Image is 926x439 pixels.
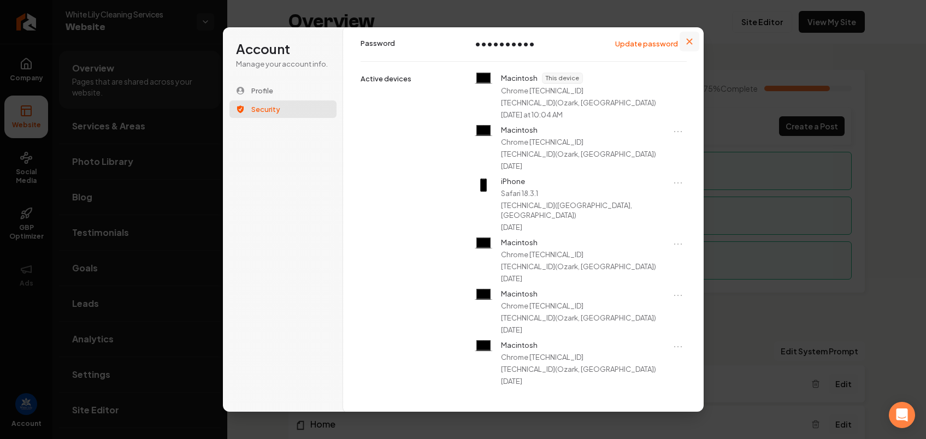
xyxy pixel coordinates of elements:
[501,352,583,362] p: Chrome [TECHNICAL_ID]
[501,313,656,323] p: [TECHNICAL_ID] ( Ozark, [GEOGRAPHIC_DATA] )
[501,200,667,220] p: [TECHNICAL_ID] ( [GEOGRAPHIC_DATA], [GEOGRAPHIC_DATA] )
[671,238,685,251] button: Open menu
[501,125,538,135] p: Macintosh
[501,301,583,311] p: Chrome [TECHNICAL_ID]
[361,38,395,48] p: Password
[501,137,583,147] p: Chrome [TECHNICAL_ID]
[680,32,699,51] button: Close modal
[229,100,337,118] button: Security
[361,74,411,84] p: Active devices
[501,376,522,386] p: [DATE]
[501,238,538,247] p: Macintosh
[251,86,273,96] span: Profile
[501,98,656,108] p: [TECHNICAL_ID] ( Ozark, [GEOGRAPHIC_DATA] )
[501,364,656,374] p: [TECHNICAL_ID] ( Ozark, [GEOGRAPHIC_DATA] )
[501,262,656,271] p: [TECHNICAL_ID] ( Ozark, [GEOGRAPHIC_DATA] )
[671,289,685,302] button: Open menu
[251,104,280,114] span: Security
[501,325,522,335] p: [DATE]
[501,110,563,120] p: [DATE] at 10:04 AM
[501,250,583,259] p: Chrome [TECHNICAL_ID]
[671,340,685,353] button: Open menu
[501,86,583,96] p: Chrome [TECHNICAL_ID]
[501,222,522,232] p: [DATE]
[236,40,330,58] h1: Account
[610,35,685,52] button: Update password
[501,161,522,171] p: [DATE]
[671,125,685,138] button: Open menu
[501,340,538,350] p: Macintosh
[501,149,656,159] p: [TECHNICAL_ID] ( Ozark, [GEOGRAPHIC_DATA] )
[889,402,915,428] div: Open Intercom Messenger
[475,37,535,50] p: ••••••••••
[501,289,538,299] p: Macintosh
[229,82,337,99] button: Profile
[236,59,330,69] p: Manage your account info.
[501,73,538,83] p: Macintosh
[501,188,538,198] p: Safari 18.3.1
[671,176,685,189] button: Open menu
[501,176,525,186] p: iPhone
[501,274,522,283] p: [DATE]
[542,73,582,83] span: This device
